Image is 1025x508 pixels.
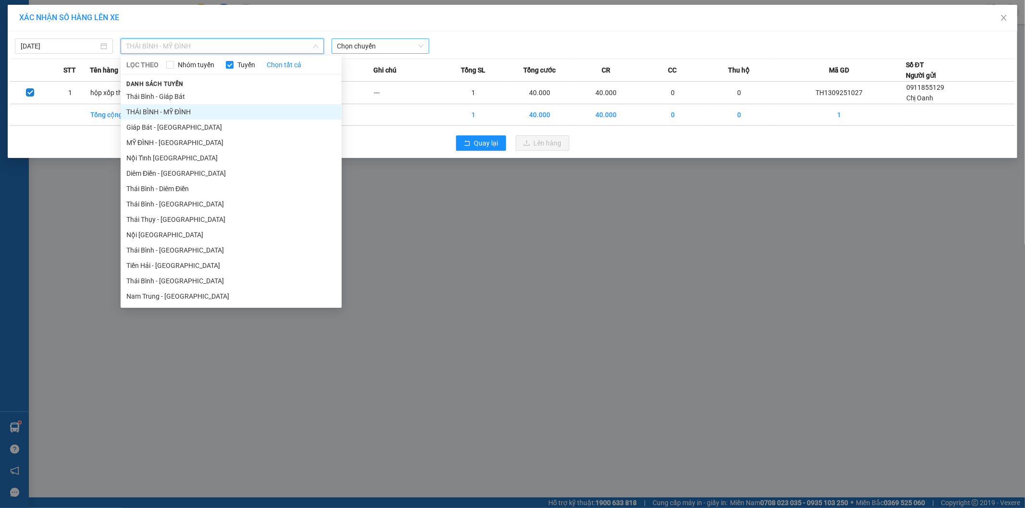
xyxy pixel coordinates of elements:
b: GỬI : VP [GEOGRAPHIC_DATA] [12,70,143,102]
span: XÁC NHẬN SỐ HÀNG LÊN XE [19,13,119,22]
span: Mã GD [829,65,849,75]
input: 13/09/2025 [21,41,99,51]
li: Thái Bình - [GEOGRAPHIC_DATA] [121,242,342,258]
span: STT [63,65,76,75]
td: --- [373,82,440,104]
li: Thái Thụy - [GEOGRAPHIC_DATA] [121,212,342,227]
td: 0 [706,104,772,126]
span: Ghi chú [373,65,396,75]
span: Chị Oanh [906,94,934,102]
button: Close [990,5,1017,32]
li: Diêm Điền - [GEOGRAPHIC_DATA] [121,166,342,181]
span: Tên hàng [90,65,118,75]
span: Chọn chuyến [337,39,424,53]
td: 1 [440,82,506,104]
li: 237 [PERSON_NAME] , [GEOGRAPHIC_DATA] [90,24,402,36]
li: Thái Bình - Giáp Bát [121,89,342,104]
span: Danh sách tuyến [121,80,189,88]
button: uploadLên hàng [516,135,569,151]
td: 1 [50,82,90,104]
li: Giáp Bát - [GEOGRAPHIC_DATA] [121,120,342,135]
span: Nhóm tuyến [174,60,218,70]
li: Nội Tỉnh [GEOGRAPHIC_DATA] [121,150,342,166]
span: Quay lại [474,138,498,148]
span: CC [668,65,677,75]
span: close [1000,14,1008,22]
td: 0 [706,82,772,104]
td: 40.000 [506,104,573,126]
img: logo.jpg [12,12,60,60]
li: Hotline: 1900 3383, ĐT/Zalo : 0862837383 [90,36,402,48]
li: Nam Trung - [GEOGRAPHIC_DATA] [121,289,342,304]
td: 0 [640,104,706,126]
li: Thái Bình - Diêm Điền [121,181,342,196]
li: Thái Bình - [GEOGRAPHIC_DATA] [121,196,342,212]
li: Tiền Hải - [GEOGRAPHIC_DATA] [121,258,342,273]
td: TH1309251027 [773,82,906,104]
span: Thu hộ [729,65,750,75]
span: THÁI BÌNH - MỸ ĐÌNH [126,39,318,53]
li: MỸ ĐÌNH - [GEOGRAPHIC_DATA] [121,135,342,150]
td: 40.000 [573,104,639,126]
span: CR [602,65,610,75]
li: Nội [GEOGRAPHIC_DATA] [121,227,342,242]
li: Thái Bình - [GEOGRAPHIC_DATA] [121,273,342,289]
td: 0 [640,82,706,104]
span: rollback [464,140,470,147]
span: Tuyến [234,60,259,70]
span: 0911855129 [906,84,945,91]
button: rollbackQuay lại [456,135,506,151]
span: LỌC THEO [126,60,159,70]
span: Tổng cước [523,65,556,75]
span: down [313,43,319,49]
td: 1 [773,104,906,126]
a: Chọn tất cả [267,60,301,70]
td: 40.000 [506,82,573,104]
span: Tổng SL [461,65,485,75]
td: 1 [440,104,506,126]
li: THÁI BÌNH - MỸ ĐÌNH [121,104,342,120]
div: Số ĐT Người gửi [906,60,937,81]
td: 40.000 [573,82,639,104]
td: Tổng cộng [90,104,156,126]
td: hộp xốp thực phẩm [90,82,156,104]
